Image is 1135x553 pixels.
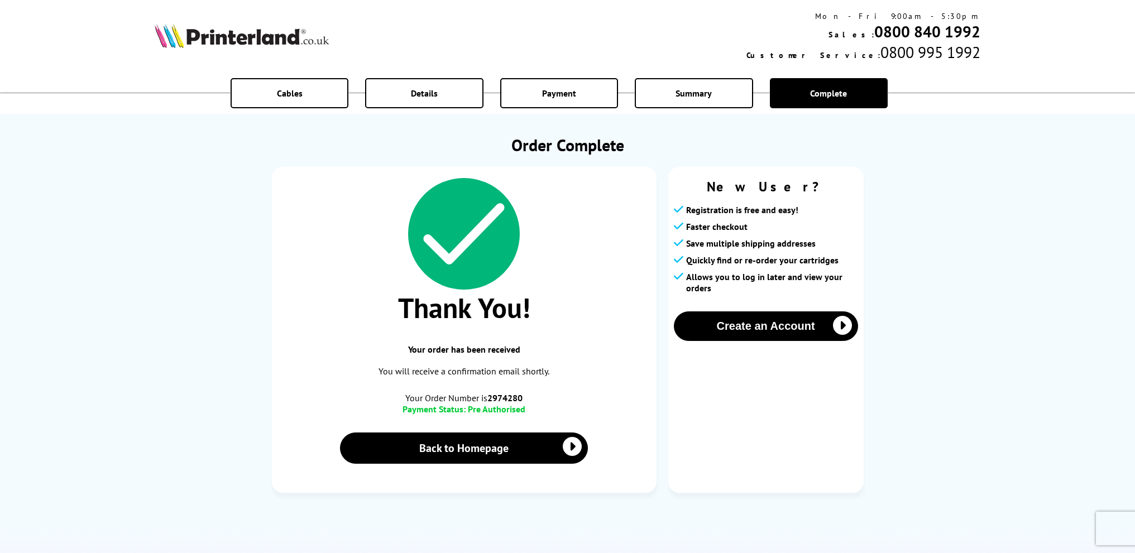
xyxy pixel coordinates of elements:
[155,23,329,48] img: Printerland Logo
[674,178,858,195] span: New User?
[686,204,798,215] span: Registration is free and easy!
[542,88,576,99] span: Payment
[411,88,438,99] span: Details
[283,290,645,326] span: Thank You!
[403,403,466,415] span: Payment Status:
[487,392,523,403] b: 2974280
[810,88,847,99] span: Complete
[272,134,864,156] h1: Order Complete
[283,344,645,355] span: Your order has been received
[283,392,645,403] span: Your Order Number is
[686,221,748,232] span: Faster checkout
[746,50,880,60] span: Customer Service:
[277,88,303,99] span: Cables
[880,42,980,62] span: 0800 995 1992
[746,11,980,21] div: Mon - Fri 9:00am - 5:30pm
[468,403,525,415] span: Pre Authorised
[686,238,816,249] span: Save multiple shipping addresses
[283,364,645,379] p: You will receive a confirmation email shortly.
[686,254,839,266] span: Quickly find or re-order your cartridges
[874,21,980,42] a: 0800 840 1992
[674,311,858,341] button: Create an Account
[676,88,712,99] span: Summary
[828,30,874,40] span: Sales:
[686,271,858,294] span: Allows you to log in later and view your orders
[340,432,588,464] a: Back to Homepage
